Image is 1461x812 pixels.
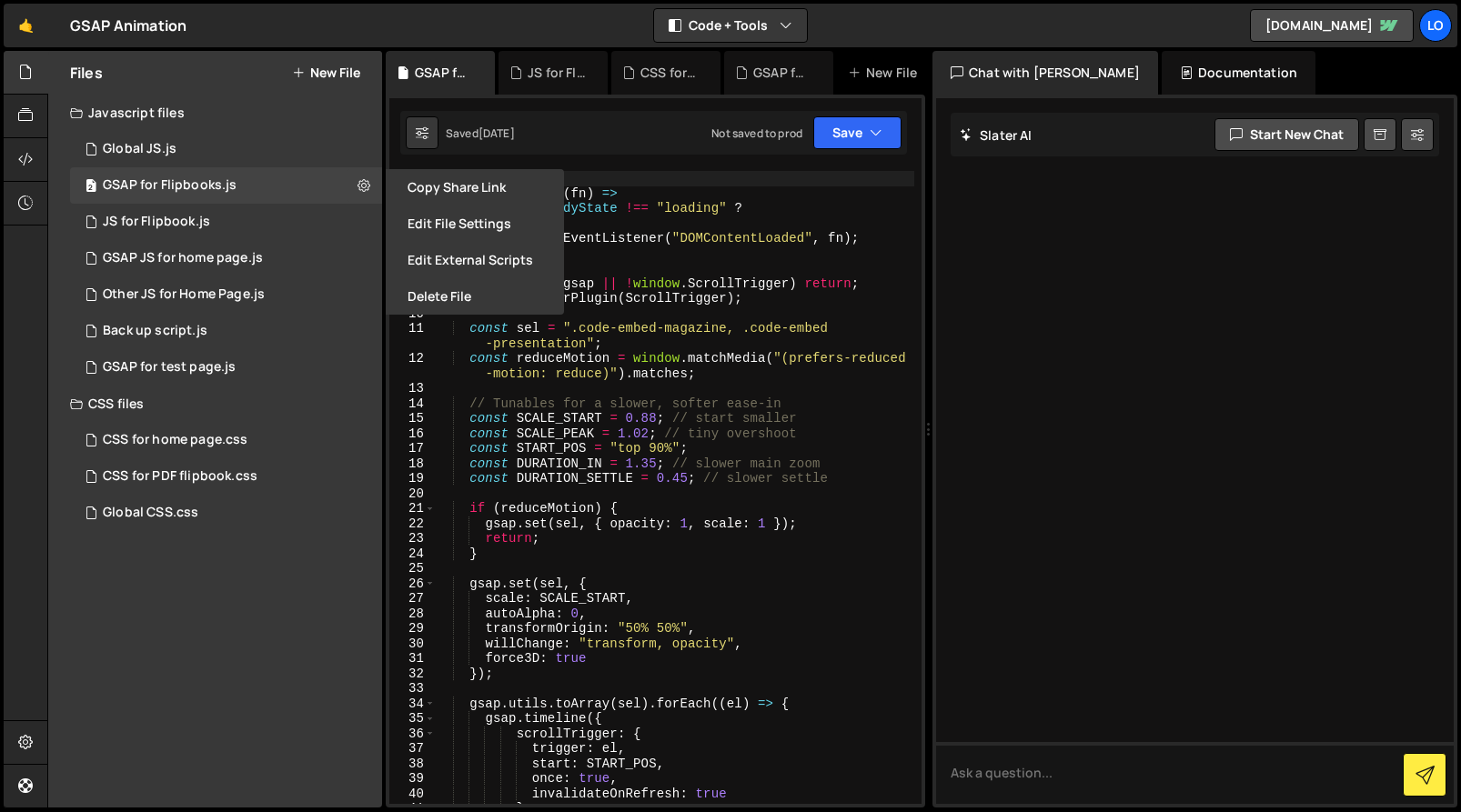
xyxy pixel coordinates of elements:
div: GSAP Animation [70,15,186,36]
div: 18 [389,456,436,472]
div: 29 [389,621,436,637]
div: 26 [389,576,436,592]
a: 🤙 [4,4,48,47]
div: 15193/42751.css [70,495,382,531]
div: 16 [389,426,436,442]
a: [DOMAIN_NAME] [1250,9,1414,42]
div: Global CSS.css [103,505,198,521]
button: Edit External Scripts [386,242,564,278]
div: 15193/44934.js [70,167,382,204]
div: 21 [389,501,436,516]
button: Start new chat [1214,118,1359,151]
div: 30 [389,637,436,652]
button: Delete File [386,278,564,315]
button: Edit File Settings [386,206,564,242]
div: Not saved to prod [711,125,802,141]
div: JS for Flipbook.js [103,214,210,230]
div: 15193/39988.js [70,349,382,386]
div: Back up script.js [103,323,207,339]
div: Chat with [PERSON_NAME] [932,51,1158,95]
div: GSAP for Flipbooks.js [103,177,237,194]
div: 15 [389,411,436,426]
div: JS for Flipbook.js [528,64,586,82]
div: CSS for home page.css [103,432,247,448]
div: 15193/39856.js [70,313,382,349]
div: 37 [389,741,436,757]
div: CSS files [48,386,382,422]
div: 12 [389,351,436,381]
div: 24 [389,546,436,562]
div: 36 [389,727,436,742]
button: Save [813,116,902,149]
div: 32 [389,667,436,682]
div: GSAP for Flipbooks.js [415,64,473,82]
div: CSS for PDF flipbook.css [103,468,257,485]
div: Saved [446,125,515,141]
h2: Slater AI [960,126,1033,144]
div: Javascript files [48,95,382,131]
h2: Files [70,63,103,83]
div: Other JS for Home Page.js [103,286,265,303]
div: CSS for PDF flipbook.css [640,64,699,82]
div: 15193/44596.js [70,204,382,240]
div: 39 [389,771,436,787]
div: GSAP for test page.js [753,64,811,82]
div: 13 [389,381,436,396]
div: New File [848,64,924,82]
div: 23 [389,531,436,546]
div: 20 [389,486,436,502]
div: 17 [389,441,436,456]
button: Copy share link [386,169,564,206]
div: 15193/40903.js [70,276,382,313]
div: 15193/44595.css [70,458,382,495]
button: Code + Tools [654,9,807,42]
div: GSAP for test page.js [103,359,236,376]
div: 22 [389,516,436,532]
div: 38 [389,757,436,772]
div: 15193/39857.js [70,240,382,276]
div: 28 [389,606,436,622]
div: 35 [389,711,436,727]
div: 19 [389,471,436,486]
div: Global JS.js [103,141,176,157]
div: [DATE] [479,125,515,141]
button: New File [292,65,360,80]
div: Documentation [1162,51,1315,95]
div: 11 [389,321,436,351]
div: 15193/41262.js [70,131,382,167]
div: 31 [389,651,436,667]
div: 25 [389,561,436,576]
div: 27 [389,591,436,606]
div: 40 [389,787,436,802]
div: 15193/40405.css [70,422,382,458]
a: Lo [1419,9,1452,42]
div: GSAP JS for home page.js [103,250,263,266]
span: 2 [86,180,96,195]
div: 34 [389,697,436,712]
div: 33 [389,681,436,697]
div: 14 [389,396,436,412]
